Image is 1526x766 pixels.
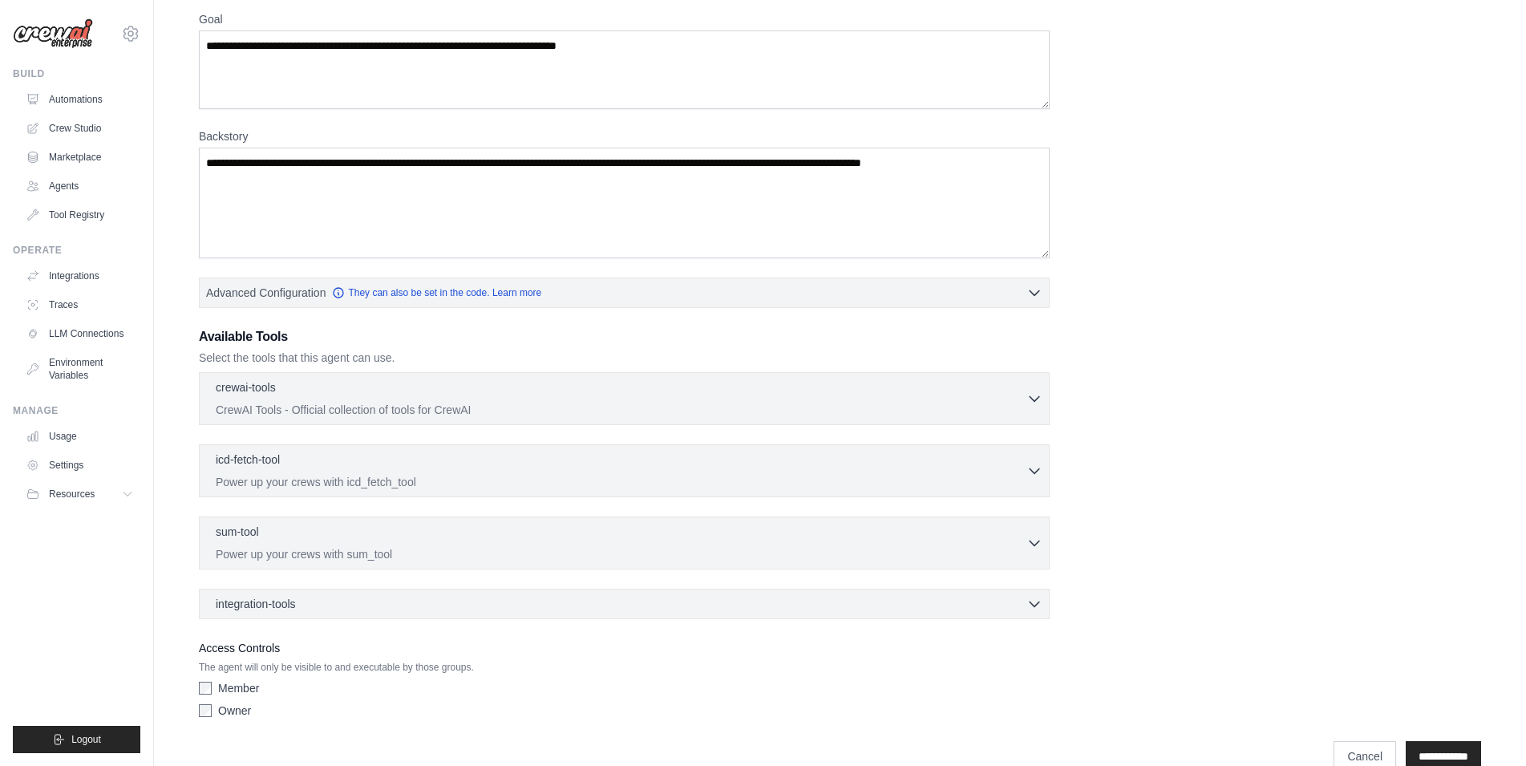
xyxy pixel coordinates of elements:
label: Member [218,680,259,696]
div: Manage [13,404,140,417]
div: Build [13,67,140,80]
a: They can also be set in the code. Learn more [332,286,541,299]
span: integration-tools [216,596,296,612]
label: Owner [218,703,251,719]
button: Advanced Configuration They can also be set in the code. Learn more [200,278,1049,307]
a: Traces [19,292,140,318]
img: Logo [13,18,93,49]
span: Resources [49,488,95,501]
button: Resources [19,481,140,507]
label: Backstory [199,128,1050,144]
p: icd-fetch-tool [216,452,280,468]
p: Power up your crews with icd_fetch_tool [216,474,1026,490]
a: Crew Studio [19,116,140,141]
h3: Available Tools [199,327,1050,347]
p: CrewAI Tools - Official collection of tools for CrewAI [216,402,1026,418]
label: Access Controls [199,638,1050,658]
p: Select the tools that this agent can use. [199,350,1050,366]
a: Agents [19,173,140,199]
button: crewai-tools CrewAI Tools - Official collection of tools for CrewAI [206,379,1042,418]
label: Goal [199,11,1050,27]
a: Tool Registry [19,202,140,228]
button: sum-tool Power up your crews with sum_tool [206,524,1042,562]
span: Advanced Configuration [206,285,326,301]
p: crewai-tools [216,379,276,395]
p: The agent will only be visible to and executable by those groups. [199,661,1050,674]
div: Operate [13,244,140,257]
a: Automations [19,87,140,112]
a: Usage [19,424,140,449]
p: Power up your crews with sum_tool [216,546,1026,562]
p: sum-tool [216,524,259,540]
button: integration-tools [206,596,1042,612]
a: Integrations [19,263,140,289]
span: Logout [71,733,101,746]
button: icd-fetch-tool Power up your crews with icd_fetch_tool [206,452,1042,490]
a: Settings [19,452,140,478]
a: Environment Variables [19,350,140,388]
a: LLM Connections [19,321,140,347]
a: Marketplace [19,144,140,170]
button: Logout [13,726,140,753]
